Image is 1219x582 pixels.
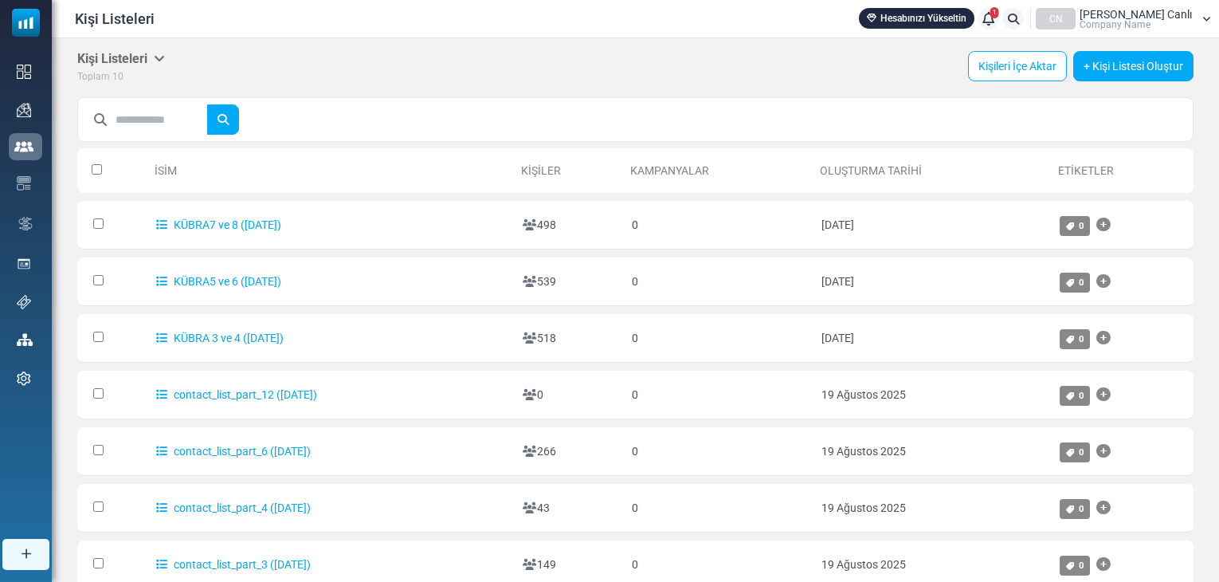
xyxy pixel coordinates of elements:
[820,164,922,177] a: Oluşturma Tarihi
[17,176,31,191] img: email-templates-icon.svg
[624,371,813,419] td: 0
[12,9,40,37] img: mailsoftly_icon_blue_white.svg
[1079,333,1084,344] span: 0
[17,257,31,271] img: landing_pages.svg
[1060,556,1090,576] a: 0
[1036,8,1076,29] div: CN
[156,332,284,344] a: KÜBRA 3 ve 4 ([DATE])
[978,8,999,29] a: 1
[1036,8,1211,29] a: CN [PERSON_NAME] Canlı Company Name
[813,484,1051,533] td: 19 Ağustos 2025
[17,372,31,386] img: settings-icon.svg
[1079,560,1084,571] span: 0
[624,427,813,476] td: 0
[1079,503,1084,514] span: 0
[14,141,33,152] img: contacts-icon-active.svg
[1080,20,1150,29] span: Company Name
[156,218,281,231] a: KÜBRA7 ve 8 ([DATE])
[813,314,1051,363] td: [DATE]
[17,214,34,233] img: workflow.svg
[1079,446,1084,458] span: 0
[859,8,974,29] a: Hesabınızı Yükseltin
[1060,329,1090,349] a: 0
[155,164,177,177] a: İsim
[1096,435,1111,467] a: Etiket Ekle
[515,201,624,250] td: 498
[75,8,155,29] span: Kişi Listeleri
[17,65,31,79] img: dashboard-icon.svg
[1096,265,1111,297] a: Etiket Ekle
[515,258,624,306] td: 539
[515,484,624,533] td: 43
[515,314,624,363] td: 518
[156,445,311,458] a: contact_list_part_6 ([DATE])
[1096,492,1111,524] a: Etiket Ekle
[1079,277,1084,288] span: 0
[624,314,813,363] td: 0
[630,164,709,177] a: Kampanyalar
[1060,386,1090,406] a: 0
[968,51,1067,81] a: Kişileri İçe Aktar
[1080,9,1192,20] span: [PERSON_NAME] Canlı
[1060,273,1090,293] a: 0
[1096,549,1111,580] a: Etiket Ekle
[624,484,813,533] td: 0
[515,427,624,476] td: 266
[813,258,1051,306] td: [DATE]
[813,201,1051,250] td: [DATE]
[77,51,165,66] h5: Kişi Listeleri
[1073,51,1194,81] a: + Kişi Listesi Oluştur
[156,388,317,401] a: contact_list_part_12 ([DATE])
[1060,499,1090,519] a: 0
[1096,379,1111,411] a: Etiket Ekle
[77,71,110,82] span: Toplam
[521,164,561,177] a: Kişiler
[1079,390,1084,401] span: 0
[156,275,281,288] a: KÜBRA5 ve 6 ([DATE])
[17,103,31,117] img: campaigns-icon.png
[1060,216,1090,236] a: 0
[1060,442,1090,462] a: 0
[1096,322,1111,354] a: Etiket Ekle
[156,501,311,514] a: contact_list_part_4 ([DATE])
[990,7,999,18] span: 1
[112,71,123,82] span: 10
[17,295,31,309] img: support-icon.svg
[813,427,1051,476] td: 19 Ağustos 2025
[813,371,1051,419] td: 19 Ağustos 2025
[515,371,624,419] td: 0
[624,258,813,306] td: 0
[624,201,813,250] td: 0
[1058,164,1114,177] a: Etiketler
[156,558,311,571] a: contact_list_part_3 ([DATE])
[1096,209,1111,241] a: Etiket Ekle
[1079,220,1084,231] span: 0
